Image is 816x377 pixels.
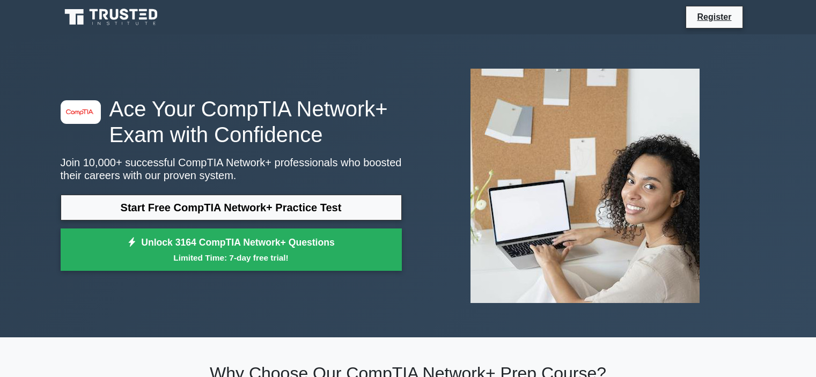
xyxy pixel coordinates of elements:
[690,10,738,24] a: Register
[61,195,402,220] a: Start Free CompTIA Network+ Practice Test
[61,156,402,182] p: Join 10,000+ successful CompTIA Network+ professionals who boosted their careers with our proven ...
[61,96,402,147] h1: Ace Your CompTIA Network+ Exam with Confidence
[74,252,388,264] small: Limited Time: 7-day free trial!
[61,228,402,271] a: Unlock 3164 CompTIA Network+ QuestionsLimited Time: 7-day free trial!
